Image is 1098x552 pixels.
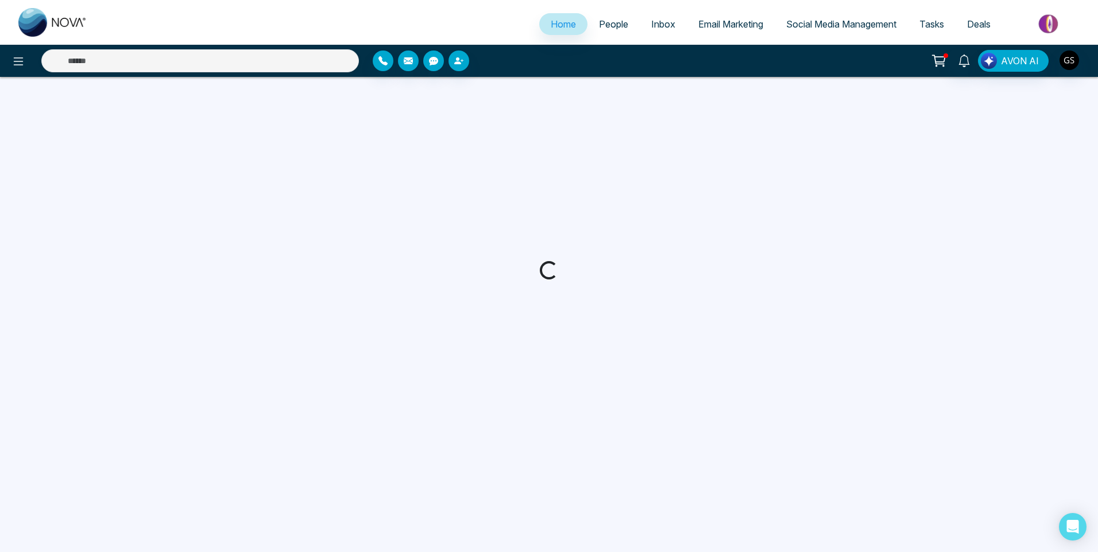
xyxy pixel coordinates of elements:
span: People [599,18,628,30]
span: Email Marketing [698,18,763,30]
a: People [587,13,640,35]
div: Open Intercom Messenger [1059,513,1087,541]
a: Tasks [908,13,956,35]
a: Email Marketing [687,13,775,35]
img: User Avatar [1060,50,1079,70]
img: Lead Flow [981,53,997,69]
span: Social Media Management [786,18,896,30]
a: Inbox [640,13,687,35]
a: Home [539,13,587,35]
a: Social Media Management [775,13,908,35]
span: Inbox [651,18,675,30]
span: Tasks [919,18,944,30]
button: AVON AI [978,50,1049,72]
img: Market-place.gif [1008,11,1091,37]
span: AVON AI [1001,54,1039,68]
span: Home [551,18,576,30]
a: Deals [956,13,1002,35]
img: Nova CRM Logo [18,8,87,37]
span: Deals [967,18,991,30]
